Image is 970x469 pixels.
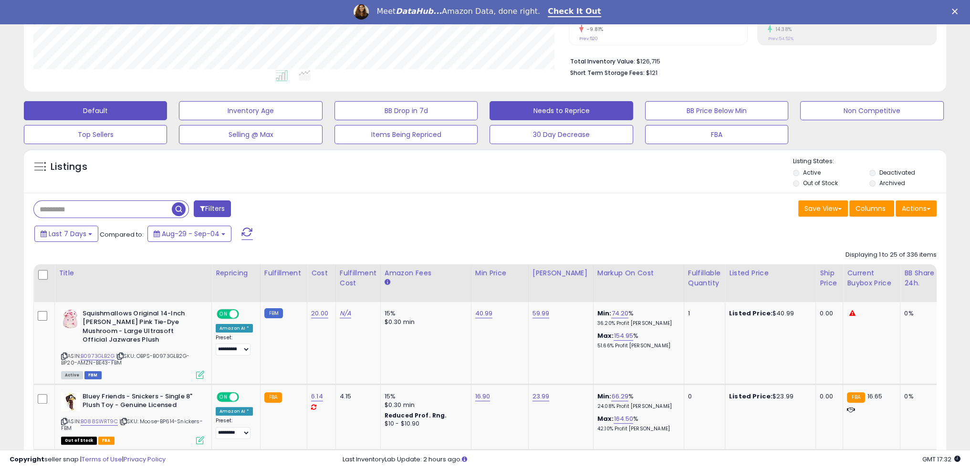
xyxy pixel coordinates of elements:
[179,125,322,144] button: Selling @ Max
[385,309,464,318] div: 15%
[532,309,550,318] a: 59.99
[611,392,628,401] a: 66.29
[84,371,102,379] span: FBM
[688,309,718,318] div: 1
[238,310,253,318] span: OFF
[645,125,788,144] button: FBA
[646,68,657,77] span: $121
[768,36,793,42] small: Prev: 54.52%
[879,179,905,187] label: Archived
[385,278,390,287] small: Amazon Fees.
[645,101,788,120] button: BB Price Below Min
[264,268,303,278] div: Fulfillment
[218,310,229,318] span: ON
[194,200,231,217] button: Filters
[820,309,835,318] div: 0.00
[82,455,122,464] a: Terms of Use
[61,417,203,432] span: | SKU: Moose-BP614-Snickers-FBM
[800,101,943,120] button: Non Competitive
[264,392,282,403] small: FBA
[385,392,464,401] div: 15%
[216,334,253,356] div: Preset:
[216,407,253,416] div: Amazon AI *
[611,309,628,318] a: 74.20
[340,268,376,288] div: Fulfillment Cost
[570,69,645,77] b: Short Term Storage Fees:
[845,250,937,260] div: Displaying 1 to 25 of 336 items
[385,420,464,428] div: $10 - $10.90
[264,308,283,318] small: FBM
[847,392,865,403] small: FBA
[334,125,478,144] button: Items Being Repriced
[597,414,614,423] b: Max:
[61,392,204,443] div: ASIN:
[867,392,883,401] span: 16.65
[51,160,87,174] h5: Listings
[793,157,946,166] p: Listing States:
[548,7,601,17] a: Check It Out
[597,268,680,278] div: Markup on Cost
[597,320,677,327] p: 36.20% Profit [PERSON_NAME]
[10,455,44,464] strong: Copyright
[593,264,684,302] th: The percentage added to the cost of goods (COGS) that forms the calculator for Min & Max prices.
[490,125,633,144] button: 30 Day Decrease
[570,55,929,66] li: $126,715
[849,200,894,217] button: Columns
[61,437,97,445] span: All listings that are currently out of stock and unavailable for purchase on Amazon
[179,101,322,120] button: Inventory Age
[385,318,464,326] div: $0.30 min
[334,101,478,120] button: BB Drop in 7d
[238,393,253,401] span: OFF
[729,309,808,318] div: $40.99
[61,309,80,328] img: 31iT2i8erlL._SL40_.jpg
[729,392,772,401] b: Listed Price:
[579,36,598,42] small: Prev: 520
[100,230,144,239] span: Compared to:
[597,415,677,432] div: %
[772,26,792,33] small: 14.38%
[855,204,886,213] span: Columns
[24,125,167,144] button: Top Sellers
[81,352,115,360] a: B0973GLB2G
[803,179,838,187] label: Out of Stock
[34,226,98,242] button: Last 7 Days
[532,268,589,278] div: [PERSON_NAME]
[597,309,677,327] div: %
[98,437,115,445] span: FBA
[343,455,960,464] div: Last InventoryLab Update: 2 hours ago.
[614,331,633,341] a: 154.95
[475,309,493,318] a: 40.99
[879,168,915,177] label: Deactivated
[59,268,208,278] div: Title
[81,417,118,426] a: B088SWRT9C
[614,414,633,424] a: 164.50
[24,101,167,120] button: Default
[803,168,821,177] label: Active
[688,392,718,401] div: 0
[490,101,633,120] button: Needs to Reprice
[216,417,253,439] div: Preset:
[475,268,524,278] div: Min Price
[904,268,939,288] div: BB Share 24h.
[340,392,373,401] div: 4.15
[354,4,369,20] img: Profile image for Georgie
[597,392,677,410] div: %
[475,392,490,401] a: 16.90
[597,403,677,410] p: 24.08% Profit [PERSON_NAME]
[61,309,204,378] div: ASIN:
[584,26,604,33] small: -9.81%
[597,343,677,349] p: 51.66% Profit [PERSON_NAME]
[597,392,612,401] b: Min:
[597,331,614,340] b: Max:
[904,309,936,318] div: 0%
[597,309,612,318] b: Min:
[729,392,808,401] div: $23.99
[532,392,550,401] a: 23.99
[61,392,80,411] img: 41E2uqQ95fL._SL40_.jpg
[61,371,83,379] span: All listings currently available for purchase on Amazon
[729,268,812,278] div: Listed Price
[922,455,960,464] span: 2025-09-12 17:32 GMT
[10,455,166,464] div: seller snap | |
[688,268,721,288] div: Fulfillable Quantity
[162,229,219,239] span: Aug-29 - Sep-04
